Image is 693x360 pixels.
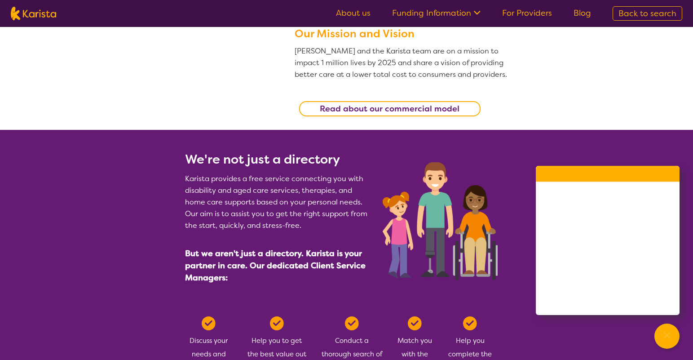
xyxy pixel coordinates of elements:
[572,240,614,253] span: Live Chat
[547,175,669,186] h2: Welcome to Karista!
[613,6,682,21] a: Back to search
[392,8,481,18] a: Funding Information
[383,162,498,280] img: Participants
[408,316,422,330] img: Tick
[547,189,669,197] p: How can we help you [DATE]?
[618,8,676,19] span: Back to search
[295,26,508,42] h3: Our Mission and Vision
[654,324,680,349] button: Channel Menu
[320,103,459,114] b: Read about our commercial model
[185,248,366,283] span: But we aren't just a directory. Karista is your partner in care. Our dedicated Client Service Man...
[502,8,552,18] a: For Providers
[336,8,371,18] a: About us
[572,267,615,281] span: Facebook
[270,316,284,330] img: Tick
[295,45,508,80] p: [PERSON_NAME] and the Karista team are on a mission to impact 1 million lives by 2025 and share a...
[536,206,680,315] ul: Choose channel
[202,316,216,330] img: Tick
[574,8,591,18] a: Blog
[11,7,56,20] img: Karista logo
[536,288,680,315] a: Web link opens in a new tab.
[185,151,372,168] h2: We're not just a directory
[185,173,372,231] p: Karista provides a free service connecting you with disability and aged care services, therapies,...
[463,316,477,330] img: Tick
[572,295,617,308] span: WhatsApp
[572,213,606,226] span: Call us
[536,166,680,315] div: Channel Menu
[345,316,359,330] img: Tick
